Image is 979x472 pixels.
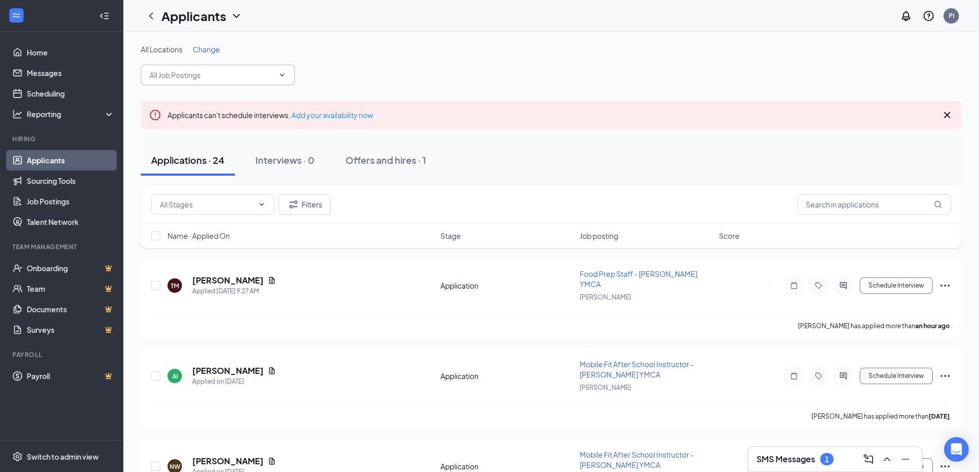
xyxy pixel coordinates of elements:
[860,451,877,467] button: ComposeMessage
[268,457,276,465] svg: Document
[27,171,115,191] a: Sourcing Tools
[812,372,825,380] svg: Tag
[27,451,99,462] div: Switch to admin view
[268,367,276,375] svg: Document
[12,135,113,143] div: Hiring
[440,371,574,381] div: Application
[291,110,373,120] a: Add your availability now
[230,10,243,22] svg: ChevronDown
[944,437,969,462] div: Open Intercom Messenger
[881,453,893,465] svg: ChevronUp
[287,198,300,211] svg: Filter
[12,350,113,359] div: Payroll
[949,11,954,20] div: PI
[440,231,461,241] span: Stage
[580,384,631,391] span: [PERSON_NAME]
[440,461,574,471] div: Application
[900,10,912,22] svg: Notifications
[440,280,574,291] div: Application
[915,322,950,330] b: an hour ago
[939,279,951,292] svg: Ellipses
[812,281,825,290] svg: Tag
[192,376,276,387] div: Applied on [DATE]
[862,453,875,465] svg: ComposeMessage
[99,11,109,21] svg: Collapse
[192,456,264,467] h5: [PERSON_NAME]
[345,154,426,166] div: Offers and hires · 1
[168,231,230,241] span: Name · Applied On
[255,154,315,166] div: Interviews · 0
[27,109,115,119] div: Reporting
[193,45,220,54] span: Change
[192,275,264,286] h5: [PERSON_NAME]
[756,454,815,465] h3: SMS Messages
[837,372,849,380] svg: ActiveChat
[797,194,951,215] input: Search in applications
[580,450,694,469] span: Mobile Fit After School Instructor - [PERSON_NAME] YMCA
[12,242,113,251] div: Team Management
[837,281,849,290] svg: ActiveChat
[897,451,914,467] button: Minimize
[192,286,276,296] div: Applied [DATE] 9:27 AM
[941,109,953,121] svg: Cross
[145,10,157,22] svg: ChevronLeft
[580,360,694,379] span: Mobile Fit After School Instructor - [PERSON_NAME] YMCA
[192,365,264,376] h5: [PERSON_NAME]
[12,109,23,119] svg: Analysis
[27,83,115,104] a: Scheduling
[27,299,115,319] a: DocumentsCrown
[27,319,115,340] a: SurveysCrown
[879,451,895,467] button: ChevronUp
[27,42,115,63] a: Home
[27,63,115,83] a: Messages
[161,7,226,25] h1: Applicants
[580,231,618,241] span: Job posting
[929,412,950,420] b: [DATE]
[860,368,933,384] button: Schedule Interview
[172,372,178,381] div: AI
[268,276,276,285] svg: Document
[788,372,800,380] svg: Note
[170,462,180,471] div: NW
[11,10,22,21] svg: WorkstreamLogo
[149,109,161,121] svg: Error
[12,451,23,462] svg: Settings
[860,277,933,294] button: Schedule Interview
[151,154,225,166] div: Applications · 24
[580,293,631,301] span: [PERSON_NAME]
[27,212,115,232] a: Talent Network
[922,10,935,22] svg: QuestionInfo
[934,200,942,209] svg: MagnifyingGlass
[278,71,286,79] svg: ChevronDown
[798,322,951,330] p: [PERSON_NAME] has applied more than .
[160,199,253,210] input: All Stages
[27,278,115,299] a: TeamCrown
[279,194,331,215] button: Filter Filters
[27,366,115,386] a: PayrollCrown
[27,258,115,278] a: OnboardingCrown
[811,412,951,421] p: [PERSON_NAME] has applied more than .
[257,200,266,209] svg: ChevronDown
[788,281,800,290] svg: Note
[150,69,274,81] input: All Job Postings
[141,45,182,54] span: All Locations
[580,269,697,289] span: Food Prep Staff - [PERSON_NAME] YMCA
[27,150,115,171] a: Applicants
[899,453,912,465] svg: Minimize
[825,455,829,464] div: 1
[168,110,373,120] span: Applicants can't schedule interviews.
[27,191,115,212] a: Job Postings
[719,231,740,241] span: Score
[171,281,179,290] div: TM
[939,370,951,382] svg: Ellipses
